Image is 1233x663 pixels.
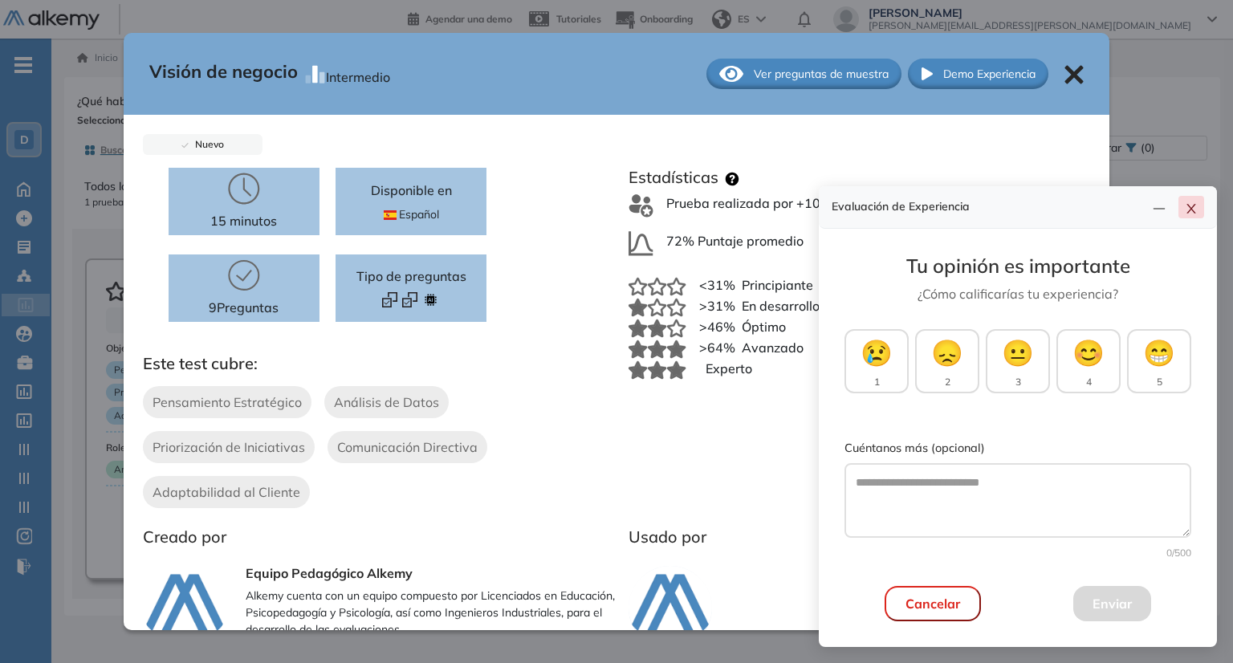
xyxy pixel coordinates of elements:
[402,292,417,307] img: Format test logo
[629,527,1078,547] h3: Usado por
[1015,375,1021,389] span: 3
[666,231,804,256] span: 72% Puntaje promedio
[943,66,1036,83] span: Demo Experiencia
[356,266,466,286] span: Tipo de preguntas
[384,206,439,223] span: Español
[384,210,397,220] img: ESP
[844,329,909,393] button: 😢1
[1073,586,1151,621] button: Enviar
[337,437,478,457] span: Comunicación Directiva
[1002,333,1034,372] span: 😐
[742,277,813,293] span: Principiante
[143,527,616,547] h3: Creado por
[742,340,804,356] span: Avanzado
[1127,329,1191,393] button: 😁5
[742,319,786,335] span: Óptimo
[153,393,302,412] span: Pensamiento Estratégico
[699,277,735,293] span: <31%
[143,566,226,649] img: author-avatar
[699,319,735,335] span: >46%
[246,588,616,638] p: Alkemy cuenta con un equipo compuesto por Licenciados en Educación, Psicopedagogía y Psicología, ...
[931,333,963,372] span: 😞
[1086,375,1092,389] span: 4
[874,375,880,389] span: 1
[861,333,893,372] span: 😢
[986,329,1050,393] button: 😐3
[706,360,752,376] span: Experto
[699,298,735,314] span: >31%
[153,437,305,457] span: Priorización de Iniciativas
[1056,329,1121,393] button: 😊4
[844,440,1191,458] label: Cuéntanos más (opcional)
[1143,333,1175,372] span: 😁
[209,298,279,317] p: 9 Preguntas
[699,340,735,356] span: >64%
[742,298,820,314] span: En desarrollo
[326,61,390,87] div: Intermedio
[844,546,1191,560] div: 0 /500
[382,292,397,307] img: Format test logo
[153,482,300,502] span: Adaptabilidad al Cliente
[371,181,452,200] p: Disponible en
[844,284,1191,303] p: ¿Cómo calificarías tu experiencia?
[666,193,899,218] span: Prueba realizada por +100 candidatos
[885,586,981,621] button: Cancelar
[423,292,438,307] img: Format test logo
[832,200,1146,214] h4: Evaluación de Experiencia
[143,354,616,373] h3: Este test cubre:
[1146,196,1172,218] button: line
[1185,202,1198,215] span: close
[210,211,277,230] p: 15 minutos
[844,254,1191,278] h3: Tu opinión es importante
[1153,202,1166,215] span: line
[629,168,718,187] h3: Estadísticas
[1072,333,1105,372] span: 😊
[334,393,439,412] span: Análisis de Datos
[915,329,979,393] button: 😞2
[1178,196,1204,218] button: close
[754,66,889,83] span: Ver preguntas de muestra
[246,566,616,581] h3: Equipo Pedagógico Alkemy
[945,375,950,389] span: 2
[629,566,712,649] img: company-logo
[189,138,224,150] span: Nuevo
[149,59,298,89] span: Visión de negocio
[1157,375,1162,389] span: 5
